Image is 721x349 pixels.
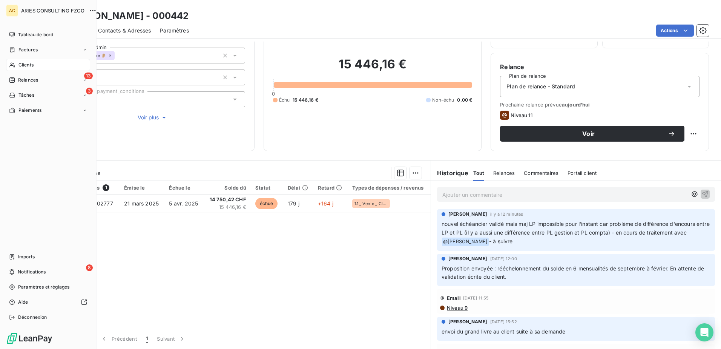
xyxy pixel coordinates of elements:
[18,77,38,83] span: Relances
[448,211,487,218] span: [PERSON_NAME]
[208,204,246,211] span: 15 446,16 €
[6,5,18,17] div: AC
[354,201,388,206] span: 1.1 _ Vente _ Clients
[457,97,472,103] span: 0,00 €
[448,255,487,262] span: [PERSON_NAME]
[18,107,41,114] span: Paiements
[18,269,46,275] span: Notifications
[431,168,469,178] h6: Historique
[448,318,487,325] span: [PERSON_NAME]
[562,102,590,108] span: aujourd’hui
[115,52,121,59] input: Ajouter une valeur
[432,97,454,103] span: Non-échu
[490,256,517,261] span: [DATE] 12:00
[293,97,318,103] span: 15 446,16 €
[463,296,489,300] span: [DATE] 11:55
[288,200,299,207] span: 179 j
[124,200,159,207] span: 21 mars 2025
[84,73,93,79] span: 13
[146,335,148,343] span: 1
[509,131,668,137] span: Voir
[66,9,189,23] h3: [PERSON_NAME] - 000442
[279,97,290,103] span: Échu
[169,185,199,191] div: Échue le
[489,238,513,244] span: - à suivre
[446,305,468,311] span: Niveau 9
[500,102,700,108] span: Prochaine relance prévue
[61,113,245,122] button: Voir plus
[656,25,694,37] button: Actions
[255,198,278,209] span: échue
[490,320,517,324] span: [DATE] 15:52
[273,57,472,79] h2: 15 446,16 €
[442,238,489,246] span: @ [PERSON_NAME]
[442,265,706,280] span: Proposition envoyée : rééchelonnement du solde en 6 mensualités de septembre à février. En attent...
[490,212,523,216] span: il y a 12 minutes
[568,170,597,176] span: Portail client
[208,196,246,204] span: 14 750,42 CHF
[695,323,713,341] div: Open Intercom Messenger
[18,299,28,306] span: Aide
[288,185,309,191] div: Délai
[473,170,485,176] span: Tout
[511,112,532,118] span: Niveau 11
[98,27,151,34] span: Contacts & Adresses
[138,114,168,121] span: Voir plus
[141,331,152,347] button: 1
[318,200,333,207] span: +164 j
[152,331,190,347] button: Suivant
[86,264,93,271] span: 8
[6,296,90,308] a: Aide
[103,184,109,191] span: 1
[506,83,575,90] span: Plan de relance - Standard
[442,221,711,236] span: nouvel échéancier validé mais maj LP impossible pour l'instant car problème de différence d'encou...
[21,8,84,14] span: ARIES CONSULTING FZCO
[500,62,700,71] h6: Relance
[18,253,35,260] span: Imports
[86,88,93,94] span: 3
[18,62,34,68] span: Clients
[208,185,246,191] div: Solde dû
[18,314,47,321] span: Déconnexion
[318,185,343,191] div: Retard
[500,126,684,142] button: Voir
[442,328,565,335] span: envoi du grand livre au client suite à sa demande
[169,200,198,207] span: 5 avr. 2025
[18,46,38,53] span: Factures
[272,91,275,97] span: 0
[493,170,515,176] span: Relances
[447,295,461,301] span: Email
[124,185,160,191] div: Émise le
[255,185,279,191] div: Statut
[352,185,426,191] div: Types de dépenses / revenus
[160,27,189,34] span: Paramètres
[18,31,53,38] span: Tableau de bord
[6,332,53,344] img: Logo LeanPay
[18,284,69,290] span: Paramètres et réglages
[96,331,141,347] button: Précédent
[18,92,34,99] span: Tâches
[524,170,558,176] span: Commentaires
